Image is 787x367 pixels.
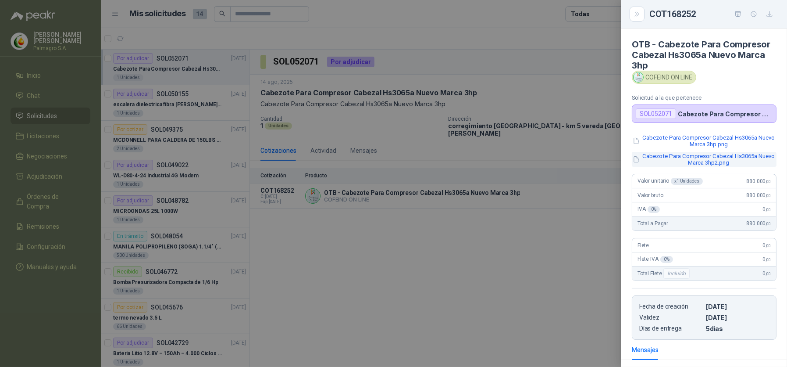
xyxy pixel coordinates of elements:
p: Validez [639,314,702,321]
button: Close [632,9,642,19]
span: Flete IVA [637,256,673,263]
div: COFEIND ON LINE [632,71,696,84]
div: 0 % [648,206,660,213]
div: Mensajes [632,345,659,355]
div: COT168252 [649,7,776,21]
p: Días de entrega [639,325,702,332]
span: IVA [637,206,660,213]
button: Cabezote Para Compresor Cabezal Hs3065a Nuevo Marca 3hp.png [632,133,776,148]
span: ,00 [766,257,771,262]
span: Total Flete [637,268,691,279]
div: 0 % [660,256,673,263]
span: Valor unitario [637,178,703,185]
button: Cabezote Para Compresor Cabezal Hs3065a Nuevo Marca 3hp2.png [632,152,776,167]
span: ,00 [766,243,771,248]
span: 0 [763,206,771,212]
span: ,00 [766,271,771,276]
span: 880.000 [746,220,771,227]
span: Valor bruto [637,192,663,198]
p: 5 dias [706,325,769,332]
span: ,00 [766,221,771,226]
p: Cabezote Para Compresor Cabezal Hs3065a Nuevo Marca 3hp [678,110,773,118]
h4: OTB - Cabezote Para Compresor Cabezal Hs3065a Nuevo Marca 3hp [632,39,776,71]
span: 0 [763,242,771,248]
span: 0 [763,256,771,263]
p: Solicitud a la que pertenece [632,94,776,101]
span: ,00 [766,193,771,198]
span: 0 [763,270,771,277]
img: Company Logo [634,72,643,82]
div: x 1 Unidades [671,178,703,185]
p: [DATE] [706,303,769,310]
span: Total a Pagar [637,220,668,227]
p: Fecha de creación [639,303,702,310]
p: [DATE] [706,314,769,321]
div: SOL052071 [636,108,676,119]
span: 880.000 [746,192,771,198]
span: ,00 [766,179,771,184]
div: Incluido [663,268,690,279]
span: Flete [637,242,649,248]
span: ,00 [766,207,771,212]
span: 880.000 [746,178,771,184]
